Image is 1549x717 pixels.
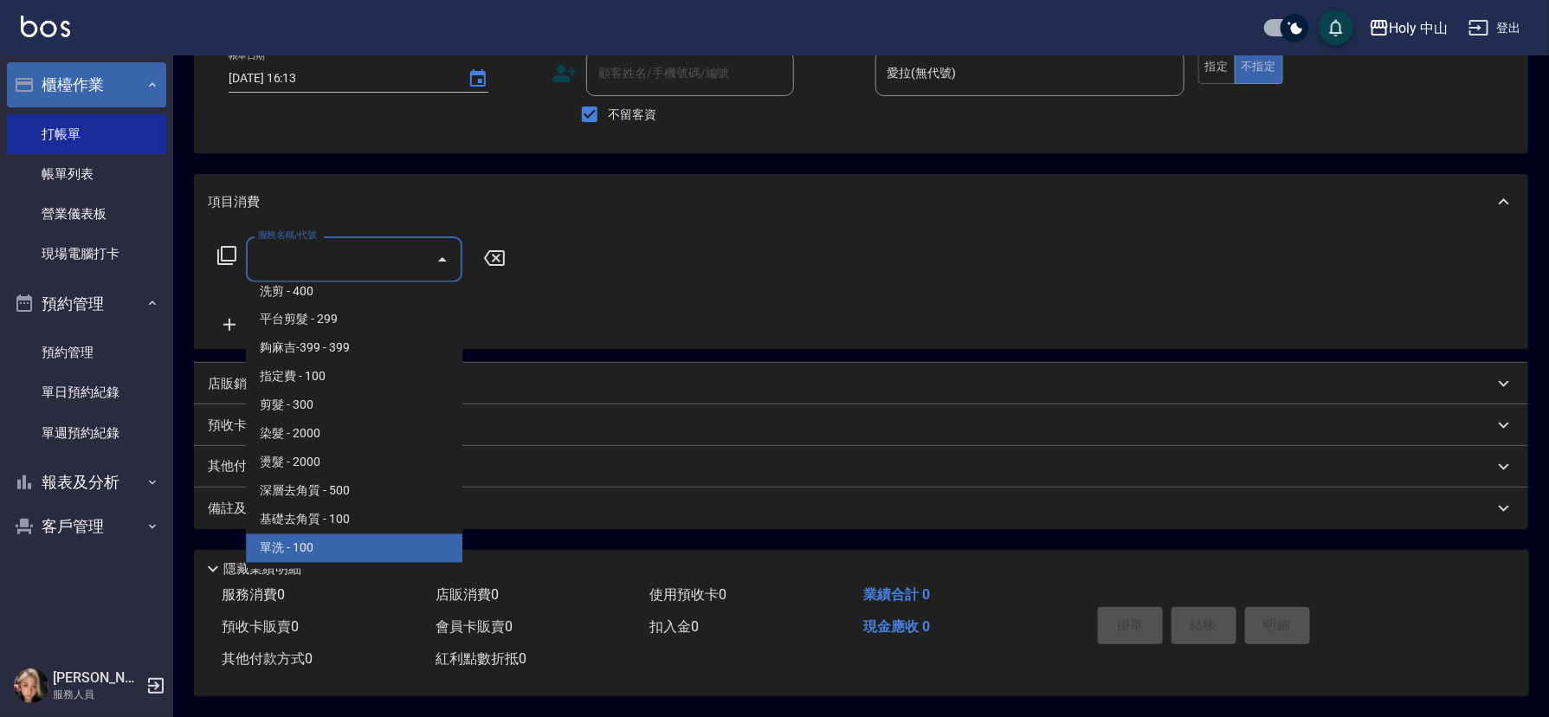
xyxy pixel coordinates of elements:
[194,174,1528,229] div: 項目消費
[7,114,166,154] a: 打帳單
[222,586,285,603] span: 服務消費 0
[246,420,462,449] span: 染髮 - 2000
[7,154,166,194] a: 帳單列表
[246,277,462,306] span: 洗剪 - 400
[258,229,316,242] label: 服務名稱/代號
[7,504,166,549] button: 客戶管理
[21,16,70,37] img: Logo
[194,363,1528,404] div: 店販銷售
[222,618,299,635] span: 預收卡販賣 0
[7,194,166,234] a: 營業儀表板
[608,106,656,124] span: 不留客資
[229,49,265,62] label: 帳單日期
[436,586,499,603] span: 店販消費 0
[246,534,462,563] span: 單洗 - 100
[246,334,462,363] span: 夠麻吉-399 - 399
[208,375,260,393] p: 店販銷售
[223,560,301,578] p: 隱藏業績明細
[649,586,726,603] span: 使用預收卡 0
[1362,10,1455,46] button: Holy 中山
[208,500,273,518] p: 備註及來源
[53,669,141,687] h5: [PERSON_NAME]
[222,650,313,667] span: 其他付款方式 0
[7,372,166,412] a: 單日預約紀錄
[7,460,166,505] button: 報表及分析
[194,404,1528,446] div: 預收卡販賣
[208,417,273,435] p: 預收卡販賣
[53,687,141,702] p: 服務人員
[194,488,1528,529] div: 備註及來源
[246,477,462,506] span: 深層去角質 - 500
[1235,50,1283,84] button: 不指定
[1390,17,1449,39] div: Holy 中山
[246,363,462,391] span: 指定費 - 100
[208,193,260,211] p: 項目消費
[14,669,48,703] img: Person
[429,246,456,274] button: Close
[7,234,166,274] a: 現場電腦打卡
[7,281,166,326] button: 預約管理
[208,457,294,476] p: 其他付款方式
[1198,50,1236,84] button: 指定
[7,333,166,372] a: 預約管理
[457,58,499,100] button: Choose date, selected date is 2025-08-10
[246,391,462,420] span: 剪髮 - 300
[1462,12,1528,44] button: 登出
[649,618,699,635] span: 扣入金 0
[246,506,462,534] span: 基礎去角質 - 100
[246,306,462,334] span: 平台剪髮 - 299
[7,413,166,453] a: 單週預約紀錄
[436,650,526,667] span: 紅利點數折抵 0
[229,64,450,93] input: YYYY/MM/DD hh:mm
[1319,10,1353,45] button: save
[7,62,166,107] button: 櫃檯作業
[194,446,1528,488] div: 其他付款方式
[863,618,930,635] span: 現金應收 0
[436,618,513,635] span: 會員卡販賣 0
[246,449,462,477] span: 燙髮 - 2000
[863,586,930,603] span: 業績合計 0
